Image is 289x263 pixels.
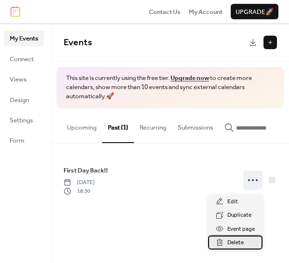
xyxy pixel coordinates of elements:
img: logo [11,6,20,17]
span: Views [10,75,26,84]
span: Delete [227,238,244,248]
a: Design [4,92,44,107]
button: Upcoming [61,108,102,142]
a: My Events [4,30,44,46]
span: My Account [189,7,223,17]
button: Upgrade🚀 [231,4,278,19]
a: Form [4,132,44,148]
button: Recurring [134,108,172,142]
span: First Day Back!! [64,166,108,175]
button: Submissions [172,108,219,142]
span: [DATE] [64,178,95,187]
a: Views [4,71,44,87]
span: Upgrade 🚀 [236,7,274,17]
span: Event page [227,224,255,234]
span: Settings [10,116,33,125]
span: Contact Us [149,7,181,17]
span: Events [64,34,92,52]
span: Connect [10,54,34,64]
a: My Account [189,7,223,16]
button: Past (1) [102,108,134,143]
span: Form [10,136,25,145]
a: Contact Us [149,7,181,16]
span: Design [10,95,29,105]
span: My Events [10,34,38,43]
a: Settings [4,112,44,128]
a: Connect [4,51,44,66]
span: 18:30 [64,187,95,196]
span: Edit [227,197,238,207]
span: Duplicate [227,210,251,220]
span: This site is currently using the free tier. to create more calendars, show more than 10 events an... [66,74,275,101]
a: Upgrade now [171,72,209,84]
a: First Day Back!! [64,165,108,176]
